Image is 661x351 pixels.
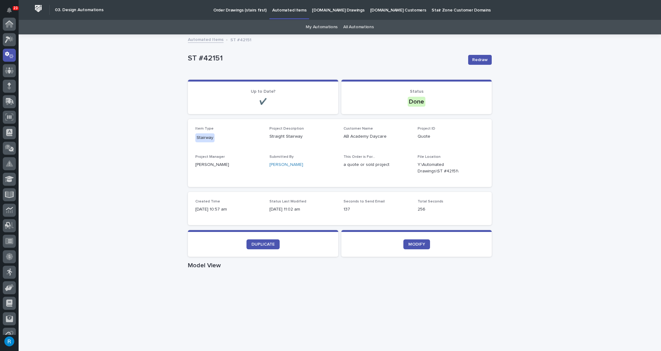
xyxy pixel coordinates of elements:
[408,97,425,107] div: Done
[195,155,225,159] span: Project Manager
[344,127,373,131] span: Customer Name
[306,20,338,34] a: My Automations
[269,206,336,213] p: [DATE] 11:02 am
[418,133,484,140] p: Quote
[3,4,16,17] button: Notifications
[251,89,276,94] span: Up to Date?
[14,6,18,10] p: 23
[230,36,251,43] p: ST #42151
[344,155,375,159] span: This Order is For...
[343,20,374,34] a: All Automations
[418,162,469,175] : Y:\Automated Drawings\ST #42151\
[188,262,492,269] h1: Model View
[468,55,492,65] button: Redraw
[418,206,484,213] p: 256
[418,200,443,203] span: Total Seconds
[344,200,385,203] span: Seconds to Send Email
[418,127,435,131] span: Project ID
[344,206,410,213] p: 137
[246,239,280,249] a: DUPLICATE
[344,162,410,168] p: a quote or sold project
[195,206,262,213] p: [DATE] 10:57 am
[3,335,16,348] button: users-avatar
[418,155,441,159] span: File Location
[195,200,220,203] span: Created Time
[344,133,410,140] p: AB Academy Daycare
[195,127,214,131] span: Item Type
[251,242,275,247] span: DUPLICATE
[410,89,424,94] span: Status
[408,242,425,247] span: MODIFY
[269,127,304,131] span: Project Description
[33,3,44,14] img: Workspace Logo
[403,239,430,249] a: MODIFY
[188,36,224,43] a: Automated Items
[8,7,16,17] div: Notifications23
[195,133,215,142] div: Stairway
[195,98,331,105] p: ✔️
[55,7,104,13] h2: 03. Design Automations
[472,57,488,63] span: Redraw
[195,162,262,168] p: [PERSON_NAME]
[269,155,294,159] span: Submitted By
[269,200,306,203] span: Status Last Modified
[188,54,463,63] p: ST #42151
[269,162,303,168] a: [PERSON_NAME]
[269,133,336,140] p: Straight Stairway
